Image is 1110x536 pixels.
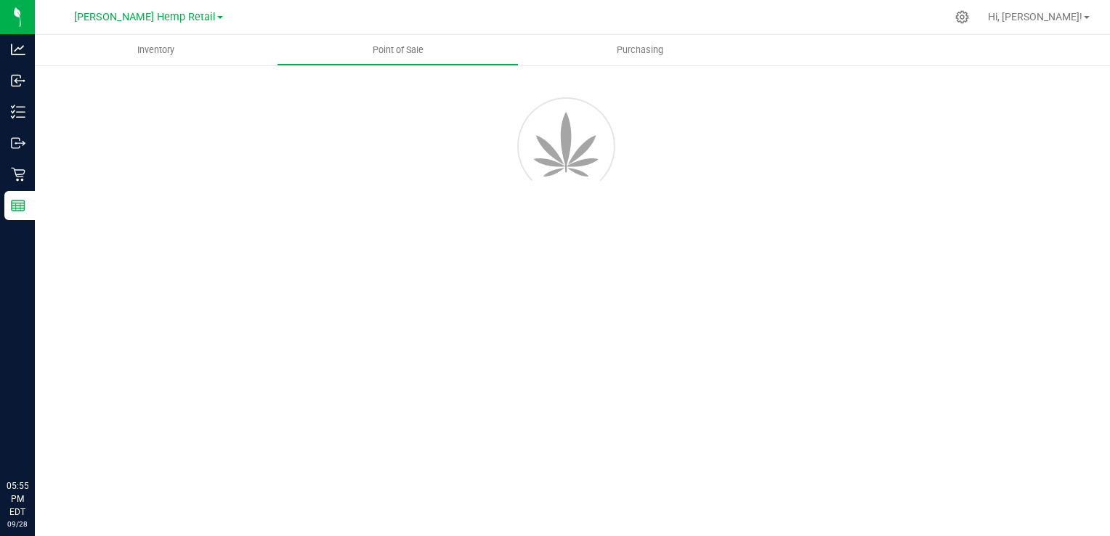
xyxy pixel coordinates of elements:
[11,136,25,150] inline-svg: Outbound
[11,42,25,57] inline-svg: Analytics
[118,44,194,57] span: Inventory
[11,198,25,213] inline-svg: Reports
[597,44,683,57] span: Purchasing
[35,35,277,65] a: Inventory
[7,479,28,519] p: 05:55 PM EDT
[11,167,25,182] inline-svg: Retail
[7,519,28,529] p: 09/28
[277,35,519,65] a: Point of Sale
[353,44,443,57] span: Point of Sale
[953,10,971,24] div: Manage settings
[519,35,761,65] a: Purchasing
[74,11,216,23] span: [PERSON_NAME] Hemp Retail
[11,73,25,88] inline-svg: Inbound
[988,11,1082,23] span: Hi, [PERSON_NAME]!
[11,105,25,119] inline-svg: Inventory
